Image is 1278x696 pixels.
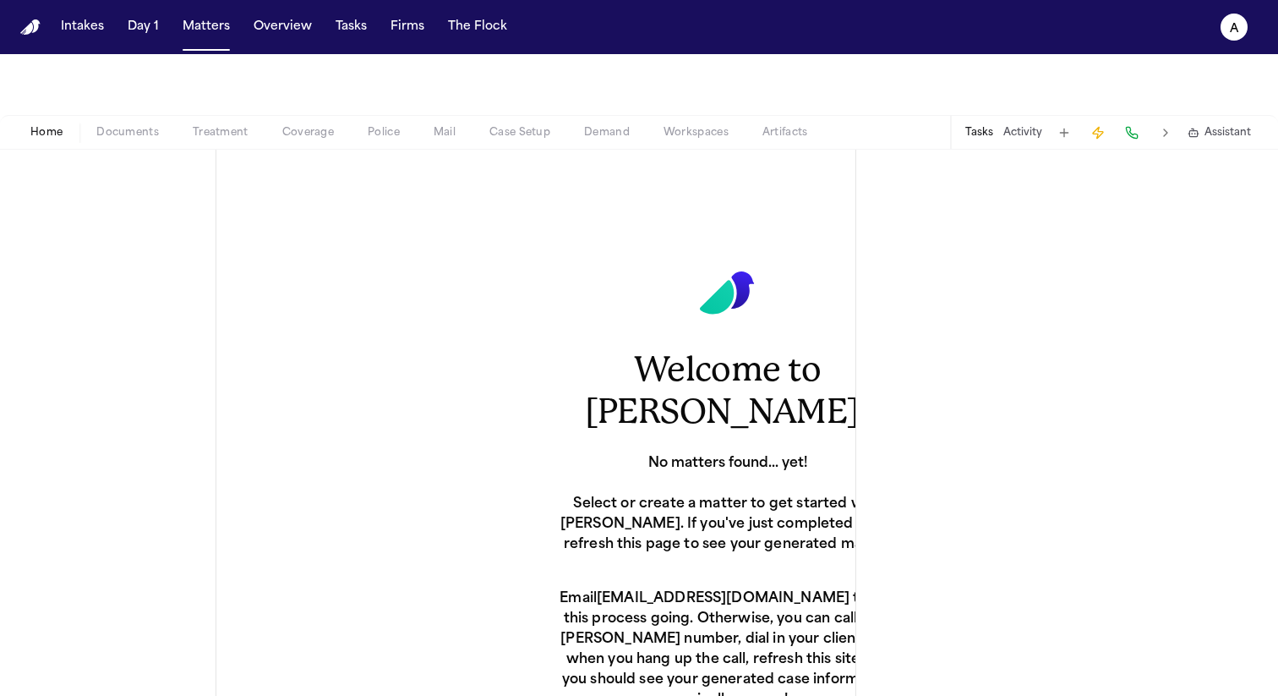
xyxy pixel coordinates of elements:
h3: No matters found... yet! [559,453,897,474]
span: Documents [96,126,159,140]
button: Create Immediate Task [1086,121,1110,145]
p: Select or create a matter to get started with [PERSON_NAME]. If you've just completed a call, ref... [559,494,897,555]
button: Tasks [965,126,993,140]
span: Case Setup [489,126,550,140]
span: Treatment [193,126,248,140]
span: Artifacts [762,126,808,140]
span: Coverage [282,126,334,140]
img: Finch Logo [20,19,41,36]
span: Assistant [1204,126,1251,140]
button: Firms [384,12,431,42]
button: Overview [247,12,319,42]
span: Home [30,126,63,140]
button: Activity [1003,126,1042,140]
span: Police [368,126,400,140]
a: [EMAIL_ADDRESS][DOMAIN_NAME] [597,592,849,606]
button: Matters [176,12,237,42]
button: The Flock [441,12,514,42]
span: Demand [584,126,630,140]
span: Workspaces [664,126,729,140]
a: Home [20,19,41,36]
button: Intakes [54,12,111,42]
button: Make a Call [1120,121,1144,145]
button: Assistant [1188,126,1251,140]
button: Add Task [1052,121,1076,145]
span: Mail [434,126,456,140]
button: Tasks [329,12,374,42]
button: Day 1 [121,12,166,42]
h1: Welcome to [PERSON_NAME]! [559,348,897,433]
